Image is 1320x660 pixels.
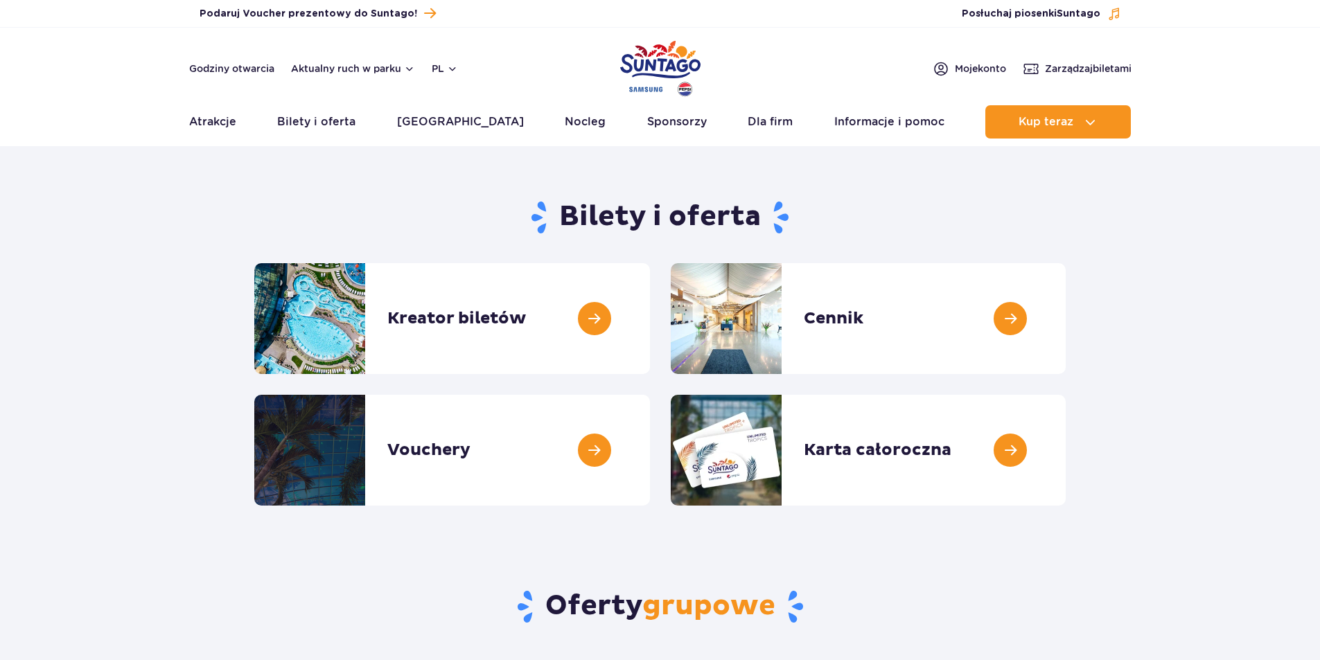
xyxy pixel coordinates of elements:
a: Atrakcje [189,105,236,139]
a: Zarządzajbiletami [1023,60,1132,77]
span: Kup teraz [1019,116,1073,128]
a: Dla firm [748,105,793,139]
a: Informacje i pomoc [834,105,944,139]
a: Godziny otwarcia [189,62,274,75]
h2: Oferty [254,589,1066,625]
span: Podaruj Voucher prezentowy do Suntago! [200,7,417,21]
a: Mojekonto [933,60,1006,77]
a: Bilety i oferta [277,105,355,139]
a: Sponsorzy [647,105,707,139]
a: Nocleg [565,105,606,139]
span: Zarządzaj biletami [1045,62,1132,75]
h1: Bilety i oferta [254,199,1066,235]
button: pl [432,62,458,75]
button: Posłuchaj piosenkiSuntago [962,7,1121,21]
span: Moje konto [955,62,1006,75]
span: Suntago [1057,9,1100,19]
span: grupowe [642,589,775,623]
a: Park of Poland [620,35,701,98]
span: Posłuchaj piosenki [962,7,1100,21]
a: Podaruj Voucher prezentowy do Suntago! [200,4,436,23]
a: [GEOGRAPHIC_DATA] [397,105,524,139]
button: Aktualny ruch w parku [291,63,415,74]
button: Kup teraz [985,105,1131,139]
